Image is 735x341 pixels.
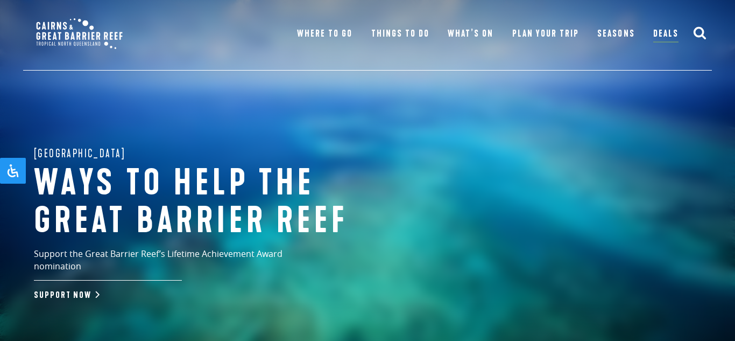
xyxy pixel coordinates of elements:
svg: Open Accessibility Panel [6,164,19,177]
a: Seasons [597,26,634,41]
a: Support Now [34,290,97,301]
span: [GEOGRAPHIC_DATA] [34,145,126,162]
img: CGBR-TNQ_dual-logo.svg [29,11,130,57]
a: Plan Your Trip [512,26,579,41]
p: Support the Great Barrier Reef’s Lifetime Achievement Award nomination [34,248,330,281]
a: Things To Do [371,26,429,41]
h1: Ways to help the great barrier reef [34,165,389,240]
a: Deals [653,26,679,43]
a: What’s On [448,26,493,41]
a: Where To Go [297,26,352,41]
